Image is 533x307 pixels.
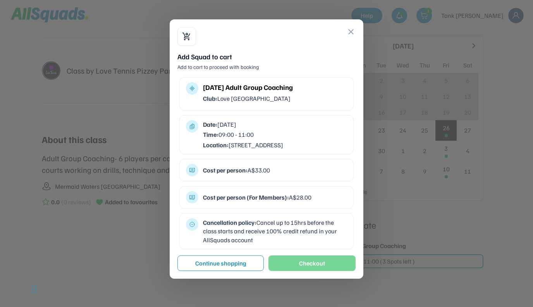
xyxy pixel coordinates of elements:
[203,94,347,103] div: Love [GEOGRAPHIC_DATA]
[203,141,229,149] strong: Location:
[203,193,289,201] strong: Cost per person (For Members):
[177,52,356,62] div: Add Squad to cart
[177,63,356,71] div: Add to cart to proceed with booking
[203,193,347,202] div: A$28.00
[203,120,347,129] div: [DATE]
[177,255,264,271] button: Continue shopping
[189,85,195,91] button: multitrack_audio
[203,121,217,128] strong: Date:
[203,166,347,174] div: A$33.00
[203,141,347,149] div: [STREET_ADDRESS]
[203,219,256,226] strong: Cancellation policy:
[203,82,347,93] div: [DATE] Adult Group Coaching
[203,218,347,244] div: Cancel up to 15hrs before the class starts and receive 100% credit refund in your AllSquads account
[346,27,356,36] button: close
[268,255,356,271] button: Checkout
[203,166,248,174] strong: Cost per person:
[203,130,347,139] div: 09:00 - 11:00
[182,32,191,41] button: shopping_cart_checkout
[203,95,217,102] strong: Club:
[203,131,218,138] strong: Time:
